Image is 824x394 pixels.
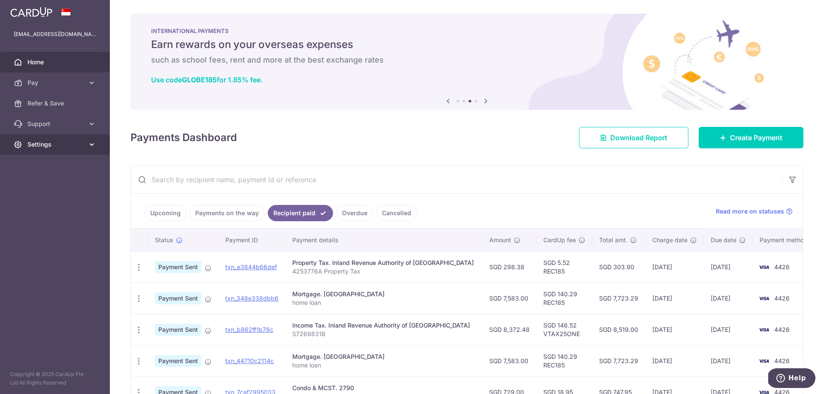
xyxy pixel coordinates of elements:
span: 4426 [774,326,790,333]
td: SGD 5.52 REC185 [536,251,592,283]
a: txn_348e338dbb6 [225,295,279,302]
a: Overdue [336,205,373,221]
span: Download Report [610,132,667,143]
img: Bank Card [755,262,772,272]
b: GLOBE185 [182,75,217,84]
a: Payments on the way [190,205,264,221]
td: SGD 7,583.00 [482,283,536,314]
img: CardUp [10,7,52,17]
td: SGD 8,372.48 [482,314,536,345]
span: Status [155,236,173,244]
th: Payment details [285,229,482,251]
span: Create Payment [730,132,782,143]
img: International Payment Banner [130,14,803,110]
a: Use codeGLOBE185for 1.85% fee. [151,75,263,84]
span: Settings [27,140,84,149]
span: Payment Sent [155,355,201,367]
div: Property Tax. Inland Revenue Authority of [GEOGRAPHIC_DATA] [292,259,476,267]
td: SGD 7,583.00 [482,345,536,376]
td: SGD 8,519.00 [592,314,645,345]
img: Bank Card [755,325,772,335]
h6: such as school fees, rent and more at the best exchange rates [151,55,783,65]
td: [DATE] [645,314,704,345]
td: SGD 140.29 REC185 [536,345,592,376]
h5: Earn rewards on your overseas expenses [151,38,783,51]
p: INTERNATIONAL PAYMENTS [151,27,783,34]
span: Charge date [652,236,688,244]
span: 4426 [774,295,790,302]
a: txn_b862ff1b78c [225,326,273,333]
p: home loan [292,361,476,370]
td: [DATE] [704,345,753,376]
td: [DATE] [645,283,704,314]
td: [DATE] [704,251,753,283]
span: 4426 [774,357,790,364]
td: [DATE] [645,345,704,376]
td: [DATE] [645,251,704,283]
span: Read more on statuses [716,207,784,216]
td: SGD 140.29 REC185 [536,283,592,314]
div: Mortgage. [GEOGRAPHIC_DATA] [292,290,476,298]
iframe: Opens a widget where you can find more information [768,368,815,390]
th: Payment ID [218,229,285,251]
span: Support [27,120,84,128]
p: S7269831B [292,330,476,338]
span: Home [27,58,84,66]
a: Download Report [579,127,688,148]
td: SGD 7,723.29 [592,283,645,314]
a: Recipient paid [268,205,333,221]
td: [DATE] [704,283,753,314]
div: Income Tax. Inland Revenue Authority of [GEOGRAPHIC_DATA] [292,321,476,330]
img: Bank Card [755,293,772,304]
span: Total amt. [599,236,627,244]
a: Read more on statuses [716,207,793,216]
p: [EMAIL_ADDRESS][DOMAIN_NAME] [14,30,96,39]
span: Amount [489,236,511,244]
td: [DATE] [704,314,753,345]
img: Bank Card [755,356,772,366]
p: 4253776A Property Tax [292,267,476,276]
h4: Payments Dashboard [130,130,237,145]
span: CardUp fee [543,236,576,244]
a: txn_44710c2114c [225,357,274,364]
p: home loan [292,298,476,307]
td: SGD 303.90 [592,251,645,283]
span: Payment Sent [155,292,201,304]
a: Upcoming [145,205,186,221]
td: SGD 7,723.29 [592,345,645,376]
a: Cancelled [376,205,417,221]
td: SGD 146.52 VTAX25ONE [536,314,592,345]
input: Search by recipient name, payment id or reference [131,166,782,193]
div: Condo & MCST. 2790 [292,384,476,392]
span: Payment Sent [155,261,201,273]
span: Refer & Save [27,99,84,108]
td: SGD 298.38 [482,251,536,283]
th: Payment method [753,229,818,251]
span: Pay [27,78,84,87]
div: Mortgage. [GEOGRAPHIC_DATA] [292,352,476,361]
a: txn_e3844b66def [225,263,277,271]
a: Create Payment [699,127,803,148]
span: Due date [711,236,736,244]
span: 4426 [774,263,790,271]
span: Payment Sent [155,324,201,336]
